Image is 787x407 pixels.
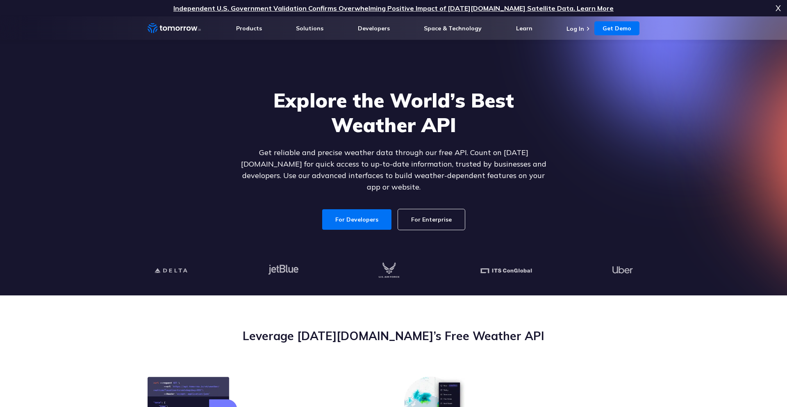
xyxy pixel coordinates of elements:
[296,25,323,32] a: Solutions
[173,4,614,12] a: Independent U.S. Government Validation Confirms Overwhelming Positive Impact of [DATE][DOMAIN_NAM...
[594,21,639,35] a: Get Demo
[424,25,482,32] a: Space & Technology
[322,209,391,230] a: For Developers
[235,147,552,193] p: Get reliable and precise weather data through our free API. Count on [DATE][DOMAIN_NAME] for quic...
[358,25,390,32] a: Developers
[148,328,639,344] h2: Leverage [DATE][DOMAIN_NAME]’s Free Weather API
[236,25,262,32] a: Products
[235,88,552,137] h1: Explore the World’s Best Weather API
[398,209,465,230] a: For Enterprise
[566,25,584,32] a: Log In
[516,25,532,32] a: Learn
[148,22,201,34] a: Home link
